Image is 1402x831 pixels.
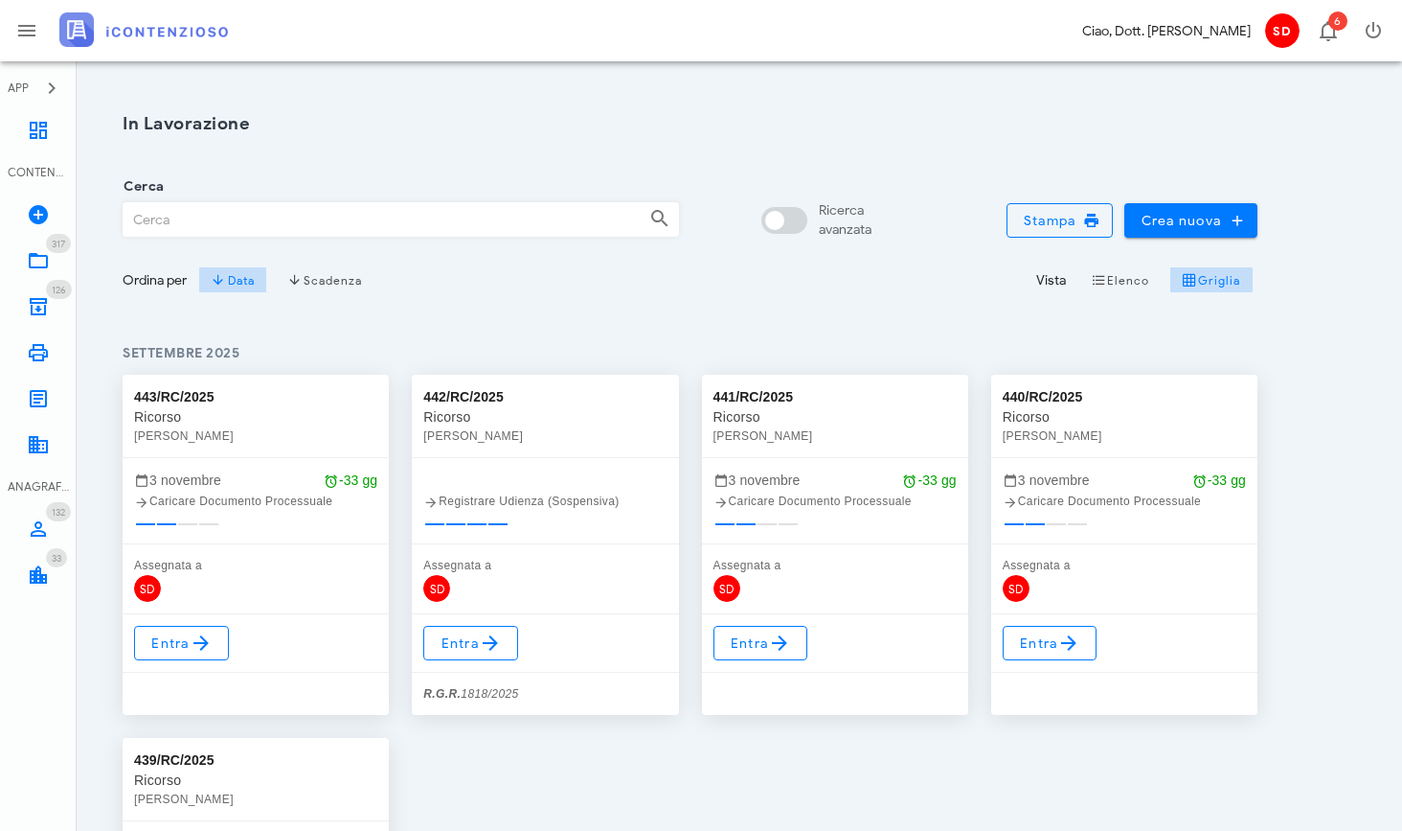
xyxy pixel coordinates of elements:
div: 3 novembre [713,470,957,491]
div: Ricorso [423,407,667,427]
span: Distintivo [46,280,72,299]
span: Entra [730,632,792,655]
div: Assegnata a [423,556,667,575]
div: Assegnata a [713,556,957,575]
div: Vista [1036,270,1066,290]
div: 3 novembre [1003,470,1246,491]
div: Ricorso [134,771,377,790]
div: Caricare Documento Processuale [1003,492,1246,511]
div: CONTENZIOSO [8,164,69,181]
div: 3 novembre [134,470,377,491]
label: Cerca [118,177,164,196]
div: ANAGRAFICA [8,478,69,496]
div: [PERSON_NAME] [1003,427,1246,446]
span: Distintivo [46,502,71,521]
button: Crea nuova [1124,203,1257,238]
input: Cerca [124,203,634,236]
div: 443/RC/2025 [134,386,215,407]
div: Ciao, Dott. [PERSON_NAME] [1082,21,1251,41]
h4: settembre 2025 [123,343,1257,363]
a: Entra [1003,626,1097,660]
span: SD [423,575,450,602]
button: Distintivo [1304,8,1350,54]
span: Elenco [1091,272,1150,288]
div: [PERSON_NAME] [713,427,957,446]
span: Griglia [1182,272,1241,288]
span: Entra [440,632,502,655]
div: 439/RC/2025 [134,750,215,771]
div: Caricare Documento Processuale [713,492,957,511]
div: -33 gg [1192,470,1246,491]
div: [PERSON_NAME] [134,427,377,446]
span: Stampa [1023,212,1097,229]
a: Entra [713,626,808,660]
div: -33 gg [902,470,956,491]
strong: R.G.R. [423,687,461,701]
span: Entra [1019,632,1081,655]
button: SD [1258,8,1304,54]
span: SD [713,575,740,602]
button: Griglia [1170,266,1254,293]
div: Ricorso [134,407,377,427]
div: Caricare Documento Processuale [134,492,377,511]
span: Distintivo [1328,12,1347,31]
span: Distintivo [46,234,71,253]
div: 442/RC/2025 [423,386,504,407]
button: Scadenza [275,266,375,293]
div: Ordina per [123,270,187,290]
span: 317 [52,238,65,250]
div: [PERSON_NAME] [134,790,377,809]
span: Entra [150,632,213,655]
div: 1818/2025 [423,684,518,704]
button: Data [198,266,267,293]
span: Crea nuova [1140,212,1242,229]
div: 440/RC/2025 [1003,386,1083,407]
span: 33 [52,552,61,565]
div: Assegnata a [1003,556,1246,575]
span: Data [211,272,254,288]
span: SD [1003,575,1029,602]
div: Ricorso [713,407,957,427]
span: Distintivo [46,548,67,567]
h1: In Lavorazione [123,111,1257,137]
span: 132 [52,506,65,519]
span: Scadenza [287,272,363,288]
div: Assegnata a [134,556,377,575]
a: Entra [134,626,229,660]
div: -33 gg [324,470,377,491]
button: Elenco [1077,266,1162,293]
span: 126 [52,284,66,296]
div: Ricorso [1003,407,1246,427]
div: Registrare Udienza (Sospensiva) [423,492,667,511]
div: Ricerca avanzata [819,201,871,240]
div: 441/RC/2025 [713,386,794,407]
div: [PERSON_NAME] [423,427,667,446]
a: Entra [423,626,518,660]
img: logo-text-2x.png [59,12,228,47]
button: Stampa [1006,203,1114,238]
span: SD [134,575,161,602]
span: SD [1265,13,1300,48]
